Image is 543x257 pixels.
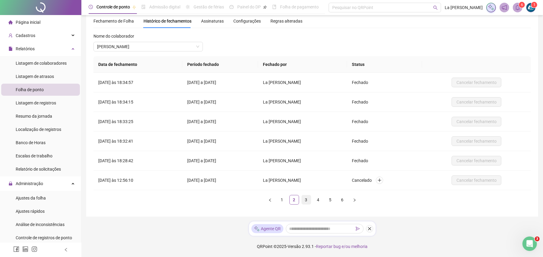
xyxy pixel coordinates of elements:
span: book [272,5,276,9]
a: 5 [326,195,335,204]
span: close [368,227,372,231]
span: Relatórios [16,46,35,51]
td: [DATE] a [DATE] [182,112,258,132]
td: [DATE] a [DATE] [182,171,258,190]
td: [DATE] às 18:32:41 [93,132,182,151]
li: 1 [277,195,287,205]
span: Relatório de solicitações [16,167,61,172]
span: Página inicial [16,20,40,25]
span: Listagem de registros [16,101,56,105]
div: Cancelado [352,177,417,184]
span: Localização de registros [16,127,61,132]
span: La [PERSON_NAME] [263,178,302,183]
div: Agente QR [251,224,283,233]
span: Fechamento de Folha [93,19,134,23]
span: Admissão digital [149,5,180,9]
span: Resumo da jornada [16,114,52,119]
a: 2 [290,195,299,204]
span: 1 [533,3,535,7]
span: Banco de Horas [16,140,46,145]
span: Status [352,62,365,67]
span: Fechado [352,100,368,104]
li: 6 [338,195,347,205]
span: bell [515,5,520,10]
span: Fechado [352,80,368,85]
span: lock [8,181,13,186]
span: Fechado [352,158,368,163]
td: [DATE] às 12:56:10 [93,171,182,190]
span: La [PERSON_NAME] [263,119,302,124]
li: Próxima página [350,195,359,205]
span: Data de fechamento [98,62,137,67]
button: Cancelar fechamento [452,97,501,107]
span: Painel do DP [237,5,261,9]
span: Versão [288,244,301,249]
td: [DATE] às 18:34:15 [93,92,182,112]
span: left [268,198,272,202]
a: 6 [338,195,347,204]
span: Controle de ponto [96,5,130,9]
span: Ajustes rápidos [16,209,45,214]
td: [DATE] a [DATE] [182,92,258,112]
img: sparkle-icon.fc2bf0ac1784a2077858766a79e2daf3.svg [488,4,494,11]
span: Listagem de colaboradores [16,61,67,66]
li: 3 [301,195,311,205]
span: user-add [8,33,13,38]
a: 4 [314,195,323,204]
span: 3 [535,237,540,241]
td: [DATE] às 18:33:25 [93,112,182,132]
span: Folha de ponto [16,87,44,92]
td: [DATE] a [DATE] [182,73,258,92]
td: [DATE] às 18:34:57 [93,73,182,92]
a: 3 [302,195,311,204]
span: 6 [521,3,523,7]
li: 5 [326,195,335,205]
button: right [350,195,359,205]
span: right [353,198,356,202]
iframe: Intercom live chat [522,237,537,251]
span: pushpin [132,5,136,9]
span: Ajustes da folha [16,196,46,200]
span: left [64,248,68,252]
li: Página anterior [265,195,275,205]
span: FELIPE XAVIER DE ALMEIDA [97,42,199,51]
button: left [265,195,275,205]
span: Reportar bug e/ou melhoria [316,244,368,249]
button: Cancelar fechamento [452,136,501,146]
span: Análise de inconsistências [16,222,65,227]
img: 18504 [526,3,535,12]
td: [DATE] a [DATE] [182,132,258,151]
span: Histórico de fechamentos [144,19,191,23]
span: Gestão de férias [194,5,224,9]
span: Listagem de atrasos [16,74,54,79]
span: file-done [141,5,146,9]
a: 1 [278,195,287,204]
sup: 6 [519,2,525,8]
span: notification [502,5,507,10]
span: Administração [16,181,43,186]
li: 4 [314,195,323,205]
span: file [8,47,13,51]
span: Assinaturas [201,19,224,23]
span: La [PERSON_NAME] [445,4,483,11]
span: Regras alteradas [270,19,302,23]
span: pushpin [263,5,267,9]
span: La [PERSON_NAME] [263,139,302,144]
span: Folha de pagamento [280,5,319,9]
button: Cancelar fechamento [452,117,501,126]
span: home [8,20,13,24]
span: linkedin [22,246,28,252]
span: Fechado [352,139,368,144]
span: facebook [13,246,19,252]
span: Cadastros [16,33,35,38]
td: [DATE] às 18:28:42 [93,151,182,171]
span: send [356,227,360,231]
img: sparkle-icon.fc2bf0ac1784a2077858766a79e2daf3.svg [254,226,260,232]
span: Escalas de trabalho [16,153,52,158]
button: Cancelar fechamento [452,156,501,166]
span: instagram [31,246,37,252]
button: Cancelar fechamento [452,175,501,185]
sup: Atualize o seu contato no menu Meus Dados [531,2,537,8]
span: search [433,5,438,10]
